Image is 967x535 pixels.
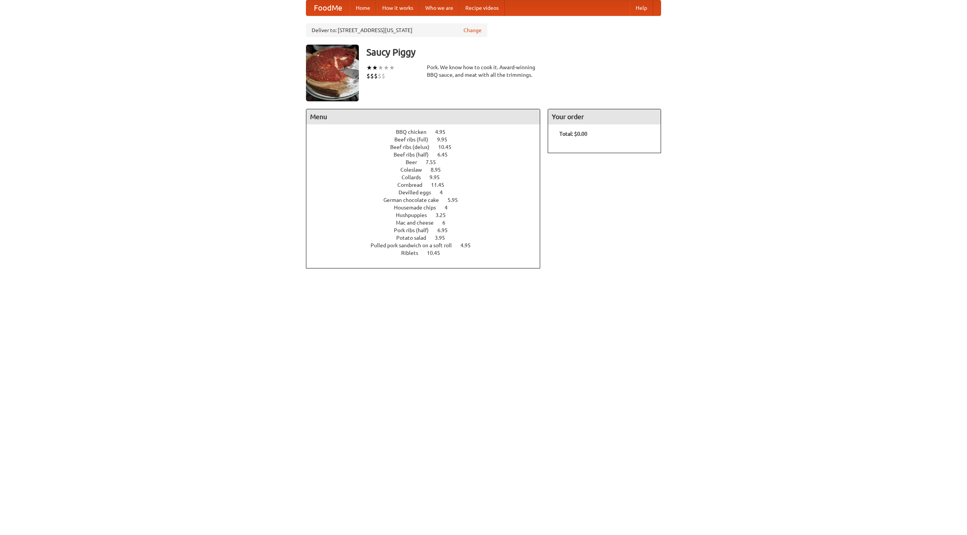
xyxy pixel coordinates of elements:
a: Riblets 10.45 [401,250,454,256]
span: 5.95 [448,197,465,203]
h3: Saucy Piggy [366,45,661,60]
span: Mac and cheese [396,220,441,226]
span: 9.95 [437,136,455,143]
span: 11.45 [431,182,452,188]
a: FoodMe [306,0,350,16]
b: Total: $0.00 [559,131,587,137]
a: Beef ribs (full) 9.95 [394,136,461,143]
a: Hushpuppies 3.25 [396,212,460,218]
a: Collards 9.95 [402,174,454,180]
span: 3.25 [436,212,453,218]
li: $ [378,72,382,80]
li: $ [370,72,374,80]
span: Pork ribs (half) [394,227,436,233]
span: Collards [402,174,428,180]
h4: Your order [548,109,661,124]
span: BBQ chicken [396,129,434,135]
span: 9.95 [429,174,447,180]
span: Potato salad [396,235,434,241]
span: 3.95 [435,235,453,241]
span: Pulled pork sandwich on a soft roll [371,242,459,248]
span: 4.95 [435,129,453,135]
li: ★ [389,64,395,72]
span: 10.45 [427,250,448,256]
a: Potato salad 3.95 [396,235,459,241]
span: Cornbread [397,182,430,188]
span: 10.45 [438,144,459,150]
span: 4 [440,189,450,195]
a: Devilled eggs 4 [399,189,457,195]
li: $ [382,72,385,80]
a: Pork ribs (half) 6.95 [394,227,462,233]
span: Hushpuppies [396,212,434,218]
div: Deliver to: [STREET_ADDRESS][US_STATE] [306,23,487,37]
a: Who we are [419,0,459,16]
a: Home [350,0,376,16]
li: ★ [366,64,372,72]
span: Coleslaw [400,167,429,173]
a: Beef ribs (delux) 10.45 [390,144,465,150]
span: Beef ribs (delux) [390,144,437,150]
a: Housemade chips 4 [394,205,462,211]
a: Recipe videos [459,0,505,16]
span: 6.95 [437,227,455,233]
span: Devilled eggs [399,189,439,195]
a: Beef ribs (half) 6.45 [394,152,462,158]
span: 6 [442,220,453,226]
img: angular.jpg [306,45,359,101]
span: 4 [445,205,455,211]
a: Coleslaw 8.95 [400,167,455,173]
a: Cornbread 11.45 [397,182,458,188]
a: How it works [376,0,419,16]
li: ★ [383,64,389,72]
span: Housemade chips [394,205,443,211]
h4: Menu [306,109,540,124]
a: Change [463,26,482,34]
span: Riblets [401,250,426,256]
a: Beer 7.55 [406,159,450,165]
li: $ [366,72,370,80]
a: BBQ chicken 4.95 [396,129,459,135]
span: 6.45 [437,152,455,158]
a: Pulled pork sandwich on a soft roll 4.95 [371,242,485,248]
span: Beer [406,159,425,165]
span: 4.95 [460,242,478,248]
a: Mac and cheese 6 [396,220,459,226]
a: German chocolate cake 5.95 [383,197,472,203]
span: German chocolate cake [383,197,446,203]
a: Help [630,0,653,16]
span: Beef ribs (full) [394,136,436,143]
li: ★ [378,64,383,72]
span: 7.55 [426,159,443,165]
span: 8.95 [431,167,448,173]
li: $ [374,72,378,80]
li: ★ [372,64,378,72]
div: Pork. We know how to cook it. Award-winning BBQ sauce, and meat with all the trimmings. [427,64,540,79]
span: Beef ribs (half) [394,152,436,158]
